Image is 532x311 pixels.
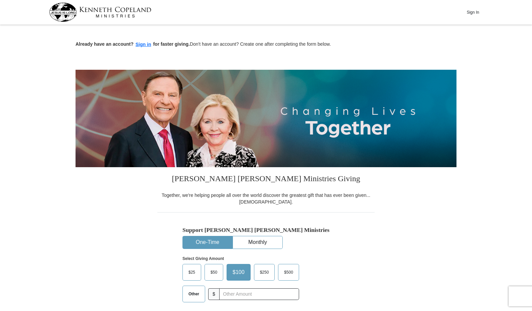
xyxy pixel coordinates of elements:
[134,41,153,48] button: Sign in
[185,289,203,299] span: Other
[257,267,272,277] span: $250
[281,267,296,277] span: $500
[208,288,220,300] span: $
[219,288,299,300] input: Other Amount
[185,267,198,277] span: $25
[76,41,456,48] p: Don't have an account? Create one after completing the form below.
[182,256,224,261] strong: Select Giving Amount
[49,3,151,22] img: kcm-header-logo.svg
[229,267,248,277] span: $100
[157,192,375,205] div: Together, we're helping people all over the world discover the greatest gift that has ever been g...
[157,167,375,192] h3: [PERSON_NAME] [PERSON_NAME] Ministries Giving
[463,7,483,17] button: Sign In
[182,227,350,234] h5: Support [PERSON_NAME] [PERSON_NAME] Ministries
[207,267,221,277] span: $50
[183,236,232,249] button: One-Time
[76,41,190,47] strong: Already have an account? for faster giving.
[233,236,282,249] button: Monthly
